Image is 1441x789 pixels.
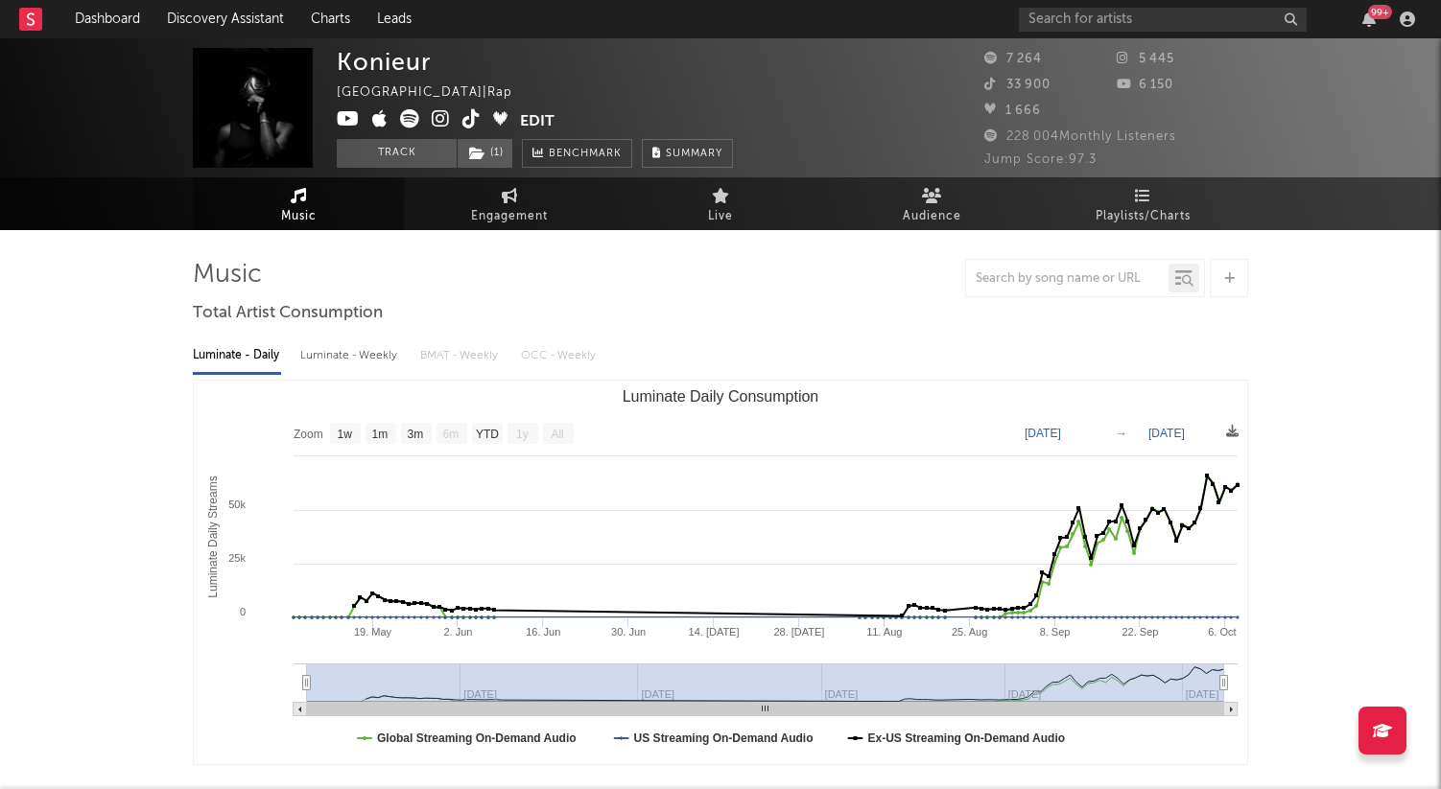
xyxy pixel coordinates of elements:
[1362,12,1376,27] button: 99+
[194,381,1247,764] svg: Luminate Daily Consumption
[549,143,622,166] span: Benchmark
[193,177,404,230] a: Music
[615,177,826,230] a: Live
[984,53,1042,65] span: 7 264
[708,205,733,228] span: Live
[337,48,431,76] div: Konieur
[338,428,353,441] text: 1w
[903,205,961,228] span: Audience
[206,476,220,597] text: Luminate Daily Streams
[966,271,1169,287] input: Search by song name or URL
[228,552,246,564] text: 25k
[458,139,512,168] button: (1)
[193,339,281,372] div: Luminate - Daily
[1019,8,1307,32] input: Search for artists
[634,731,814,745] text: US Streaming On-Demand Audio
[228,499,246,510] text: 50k
[1368,5,1392,19] div: 99 +
[551,428,563,441] text: All
[300,339,401,372] div: Luminate - Weekly
[408,428,424,441] text: 3m
[773,626,824,638] text: 28. [DATE]
[1025,427,1061,440] text: [DATE]
[984,79,1051,91] span: 33 900
[1040,626,1071,638] text: 8. Sep
[826,177,1037,230] a: Audience
[1116,427,1127,440] text: →
[337,139,457,168] button: Track
[984,153,1097,166] span: Jump Score: 97.3
[1037,177,1248,230] a: Playlists/Charts
[281,205,317,228] span: Music
[866,626,902,638] text: 11. Aug
[404,177,615,230] a: Engagement
[952,626,987,638] text: 25. Aug
[337,81,534,104] div: [GEOGRAPHIC_DATA] | Rap
[443,626,472,638] text: 2. Jun
[443,428,460,441] text: 6m
[457,139,513,168] span: ( 1 )
[984,130,1176,143] span: 228 004 Monthly Listeners
[984,104,1041,117] span: 1 666
[611,626,646,638] text: 30. Jun
[526,626,560,638] text: 16. Jun
[623,388,819,405] text: Luminate Daily Consumption
[1096,205,1191,228] span: Playlists/Charts
[1122,626,1158,638] text: 22. Sep
[1117,79,1173,91] span: 6 150
[294,428,323,441] text: Zoom
[193,302,383,325] span: Total Artist Consumption
[354,626,392,638] text: 19. May
[642,139,733,168] button: Summary
[476,428,499,441] text: YTD
[666,149,722,159] span: Summary
[377,731,577,745] text: Global Streaming On-Demand Audio
[372,428,389,441] text: 1m
[1148,427,1185,440] text: [DATE]
[1208,626,1236,638] text: 6. Oct
[1117,53,1174,65] span: 5 445
[868,731,1066,745] text: Ex-US Streaming On-Demand Audio
[520,109,555,133] button: Edit
[516,428,529,441] text: 1y
[471,205,548,228] span: Engagement
[689,626,740,638] text: 14. [DATE]
[240,606,246,617] text: 0
[522,139,632,168] a: Benchmark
